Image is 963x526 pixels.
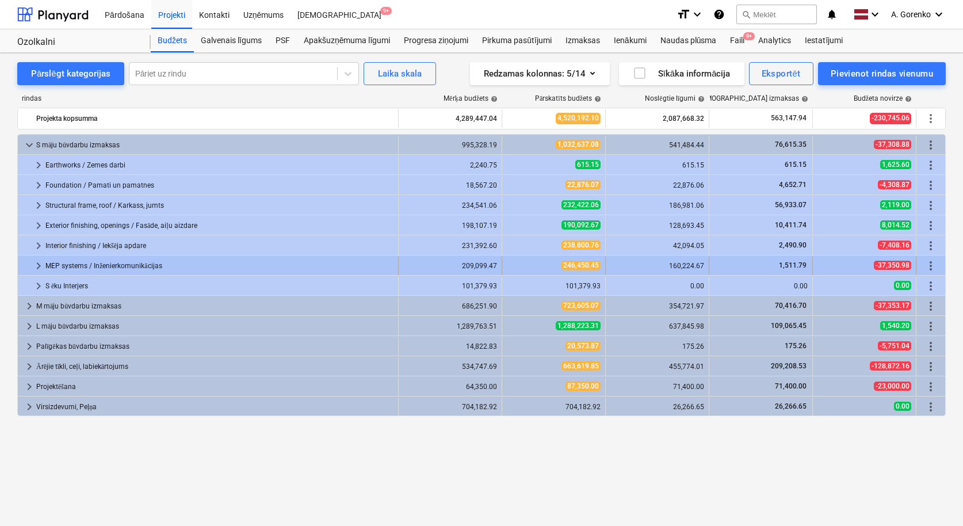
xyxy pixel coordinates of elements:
[868,7,882,21] i: keyboard_arrow_down
[22,400,36,414] span: keyboard_arrow_right
[870,113,911,124] span: -230,745.06
[874,140,911,149] span: -37,308.88
[559,29,607,52] a: Izmaksas
[891,10,931,19] span: A. Gorenko
[633,66,731,81] div: Sīkāka informācija
[32,279,45,293] span: keyboard_arrow_right
[484,66,596,81] div: Redzamas kolonnas : 5/14
[17,36,137,48] div: Ozolkalni
[903,96,912,102] span: help
[45,176,393,195] div: Foundation / Pamati un pamatnes
[695,94,808,103] div: [DEMOGRAPHIC_DATA] izmaksas
[403,262,497,270] div: 209,099.47
[932,7,946,21] i: keyboard_arrow_down
[32,219,45,232] span: keyboard_arrow_right
[770,362,808,370] span: 209,208.53
[878,180,911,189] span: -4,308.87
[610,342,704,350] div: 175.26
[610,201,704,209] div: 186,981.06
[32,259,45,273] span: keyboard_arrow_right
[799,96,808,102] span: help
[403,383,497,391] div: 64,350.00
[556,113,601,124] span: 4,520,192.10
[880,321,911,330] span: 1,540.20
[924,360,938,373] span: Vairāk darbību
[561,200,601,209] span: 232,422.06
[269,29,297,52] div: PSF
[378,66,422,81] div: Laika skala
[507,403,601,411] div: 704,182.92
[924,400,938,414] span: Vairāk darbību
[924,112,938,125] span: Vairāk darbību
[778,261,808,269] span: 1,511.79
[297,29,397,52] a: Apakšuzņēmuma līgumi
[742,10,751,19] span: search
[677,7,690,21] i: format_size
[507,282,601,290] div: 101,379.93
[556,321,601,330] span: 1,288,223.31
[45,257,393,275] div: MEP systems / Inženierkomunikācijas
[723,29,751,52] div: Faili
[444,94,498,103] div: Mērķa budžets
[561,220,601,230] span: 190,092.67
[774,140,808,148] span: 76,615.35
[151,29,194,52] a: Budžets
[45,196,393,215] div: Structural frame, roof / Karkass, jumts
[880,200,911,209] span: 2,119.00
[874,382,911,391] span: -23,000.00
[924,178,938,192] span: Vairāk darbību
[403,161,497,169] div: 2,240.75
[607,29,654,52] div: Ienākumi
[714,282,808,290] div: 0.00
[924,259,938,273] span: Vairāk darbību
[475,29,559,52] a: Pirkuma pasūtījumi
[403,242,497,250] div: 231,392.60
[36,317,393,336] div: L māju būvdarbu izmaksas
[874,261,911,270] span: -37,350.98
[774,221,808,229] span: 10,411.74
[610,383,704,391] div: 71,400.00
[645,94,705,103] div: Noslēgtie līgumi
[798,29,850,52] div: Iestatījumi
[22,138,36,152] span: keyboard_arrow_down
[695,96,705,102] span: help
[784,342,808,350] span: 175.26
[723,29,751,52] a: Faili9+
[924,239,938,253] span: Vairāk darbību
[784,161,808,169] span: 615.15
[894,402,911,411] span: 0.00
[36,337,393,356] div: Palīgēkas būvdarbu izmaksas
[924,158,938,172] span: Vairāk darbību
[924,380,938,394] span: Vairāk darbību
[880,160,911,169] span: 1,625.60
[22,360,36,373] span: keyboard_arrow_right
[403,282,497,290] div: 101,379.93
[770,322,808,330] span: 109,065.45
[826,7,838,21] i: notifications
[654,29,724,52] div: Naudas plūsma
[894,281,911,290] span: 0.00
[403,302,497,310] div: 686,251.90
[743,32,755,40] span: 9+
[610,322,704,330] div: 637,845.98
[778,181,808,189] span: 4,652.71
[22,380,36,394] span: keyboard_arrow_right
[194,29,269,52] a: Galvenais līgums
[561,241,601,250] span: 238,800.76
[31,66,110,81] div: Pārslēgt kategorijas
[751,29,798,52] a: Analytics
[32,178,45,192] span: keyboard_arrow_right
[32,199,45,212] span: keyboard_arrow_right
[403,322,497,330] div: 1,289,763.51
[17,62,124,85] button: Pārslēgt kategorijas
[403,342,497,350] div: 14,822.83
[403,109,497,128] div: 4,289,447.04
[880,220,911,230] span: 8,014.52
[874,301,911,310] span: -37,353.17
[22,299,36,313] span: keyboard_arrow_right
[774,201,808,209] span: 56,933.07
[610,403,704,411] div: 26,266.65
[32,239,45,253] span: keyboard_arrow_right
